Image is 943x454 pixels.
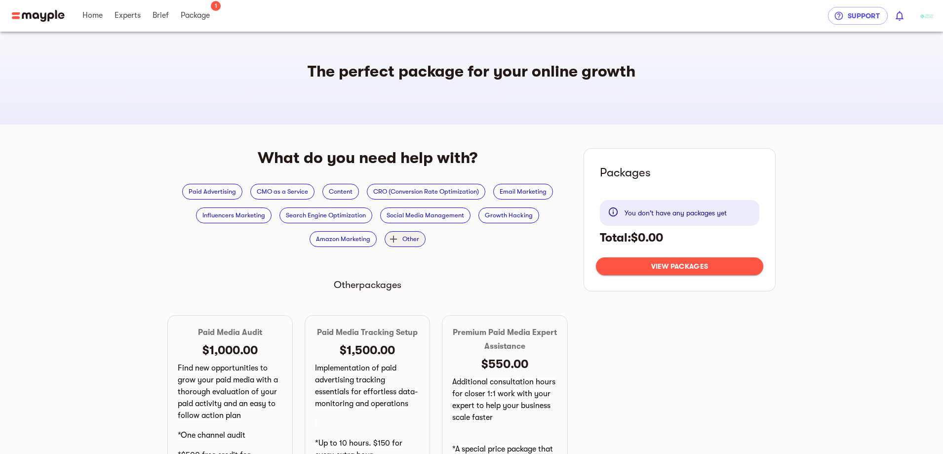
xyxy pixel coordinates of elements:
[367,184,485,200] div: CRO (Conversion Rate Optimization)
[452,356,557,372] h5: $550.00
[828,7,888,25] button: Support
[115,9,141,21] span: Experts
[836,10,880,22] span: Support
[493,184,553,200] div: Email Marketing
[196,209,271,221] span: Influencers Marketing
[250,184,314,200] div: CMO as a Service
[167,279,568,291] h6: Other packages
[322,184,359,200] div: Content
[153,9,169,21] span: Brief
[251,186,314,198] span: CMO as a Service
[381,209,470,221] span: Social Media Management
[625,203,727,223] div: You don't have any packages yet
[888,4,911,28] button: show 0 new notifications
[385,231,426,247] div: Other
[310,231,377,247] div: Amazon Marketing
[323,186,358,198] span: Content
[367,186,485,198] span: CRO (Conversion Rate Optimization)
[310,233,376,245] span: Amazon Marketing
[183,186,242,198] span: Paid Advertising
[12,10,65,22] img: Main logo
[494,186,552,198] span: Email Marketing
[315,326,420,339] h6: Paid Media Tracking Setup
[178,342,282,358] h5: $1,000.00
[917,6,937,26] img: TgwfLOaQPQXLlLhjfmqg
[182,184,242,200] div: Paid Advertising
[600,230,759,246] h5: Total: $0.00
[178,326,282,339] h6: Paid Media Audit
[478,207,539,223] div: Growth Hacking
[308,62,635,82] h4: The perfect package for your online growth
[604,260,755,272] span: View packages
[82,9,103,21] span: Home
[479,209,539,221] span: Growth Hacking
[279,207,372,223] div: Search Engine Optimization
[452,326,557,353] h6: Premium Paid Media Expert Assistance
[181,9,210,21] span: Package
[380,207,471,223] div: Social Media Management
[167,148,568,168] h4: What do you need help with?
[196,207,272,223] div: Influencers Marketing
[396,233,425,245] span: Other
[315,342,420,358] h5: $1,500.00
[596,257,763,275] button: View packages
[600,165,759,180] span: Packages
[280,209,372,221] span: Search Engine Optimization
[211,1,221,11] span: 1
